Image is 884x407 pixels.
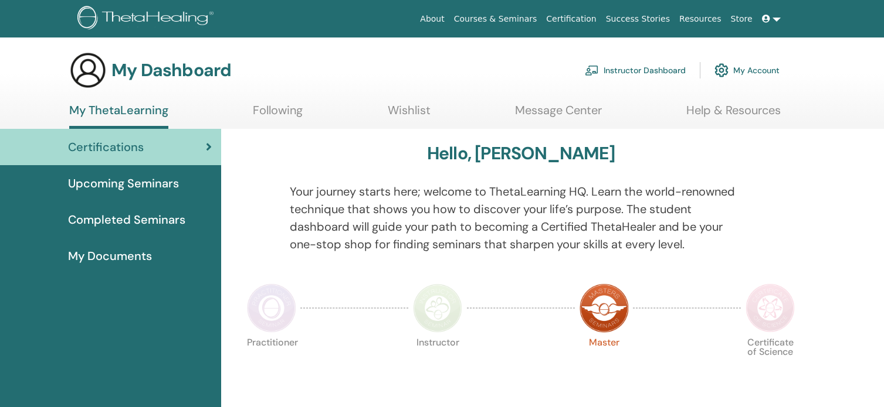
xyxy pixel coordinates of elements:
[68,247,152,265] span: My Documents
[68,175,179,192] span: Upcoming Seminars
[253,103,303,126] a: Following
[541,8,601,30] a: Certification
[247,338,296,387] p: Practitioner
[69,103,168,129] a: My ThetaLearning
[675,8,726,30] a: Resources
[580,283,629,333] img: Master
[585,57,686,83] a: Instructor Dashboard
[68,138,144,156] span: Certifications
[746,283,795,333] img: Certificate of Science
[449,8,542,30] a: Courses & Seminars
[69,52,107,89] img: generic-user-icon.jpg
[515,103,602,126] a: Message Center
[413,283,462,333] img: Instructor
[601,8,675,30] a: Success Stories
[580,338,629,387] p: Master
[726,8,757,30] a: Store
[686,103,781,126] a: Help & Resources
[77,6,218,32] img: logo.png
[111,60,231,81] h3: My Dashboard
[415,8,449,30] a: About
[714,57,780,83] a: My Account
[68,211,185,228] span: Completed Seminars
[247,283,296,333] img: Practitioner
[427,143,615,164] h3: Hello, [PERSON_NAME]
[585,65,599,76] img: chalkboard-teacher.svg
[413,338,462,387] p: Instructor
[714,60,729,80] img: cog.svg
[290,183,751,253] p: Your journey starts here; welcome to ThetaLearning HQ. Learn the world-renowned technique that sh...
[746,338,795,387] p: Certificate of Science
[388,103,431,126] a: Wishlist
